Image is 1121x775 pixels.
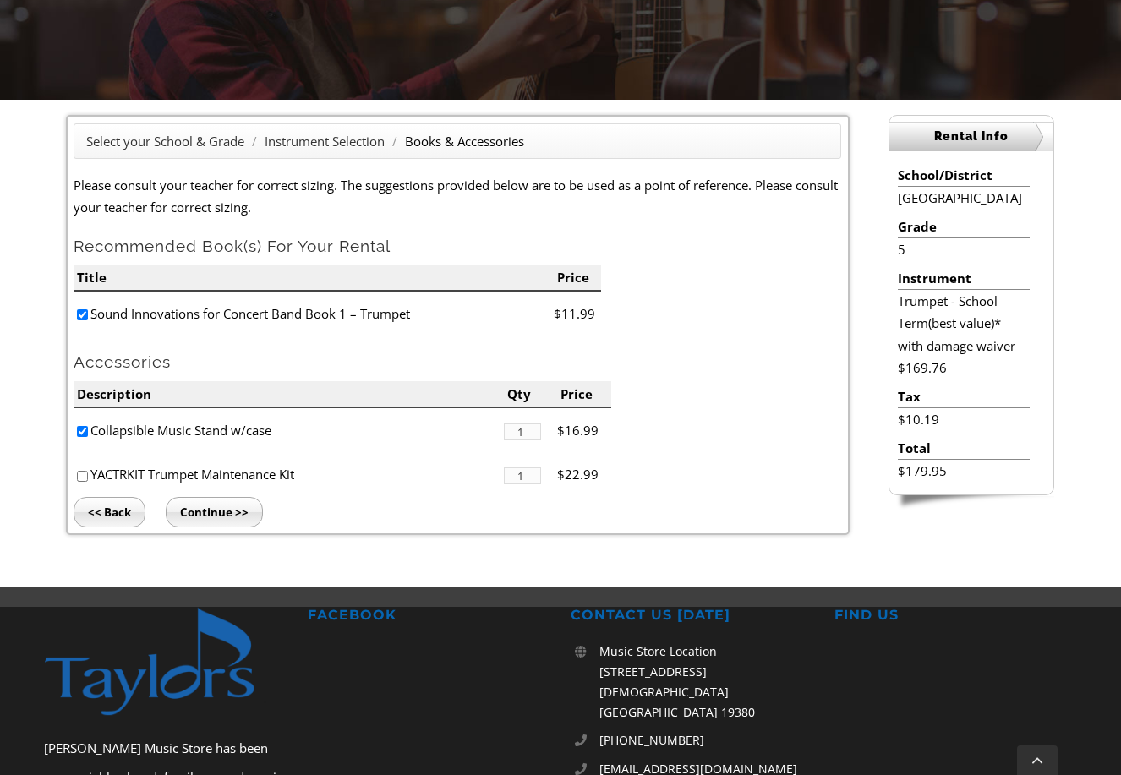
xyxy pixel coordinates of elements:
a: Instrument Selection [265,133,385,150]
li: Price [557,381,611,408]
li: $10.19 [898,408,1029,430]
li: Sound Innovations for Concert Band Book 1 – Trumpet [74,292,553,336]
li: 5 [898,238,1029,260]
li: Tax [898,385,1029,408]
li: Instrument [898,267,1029,290]
li: $11.99 [554,292,602,336]
li: Total [898,437,1029,460]
h2: FIND US [834,607,1077,625]
h2: Recommended Book(s) For Your Rental [74,236,841,257]
img: footer-logo [44,607,287,716]
li: YACTRKIT Trumpet Maintenance Kit [74,452,503,497]
li: Collapsible Music Stand w/case [74,408,503,453]
img: sidebar-footer.png [889,495,1054,510]
input: Continue >> [166,497,263,527]
li: Grade [898,216,1029,238]
a: Select your School & Grade [86,133,244,150]
h2: Accessories [74,352,841,373]
li: Trumpet - School Term(best value)* with damage waiver $169.76 [898,290,1029,379]
li: Title [74,265,553,292]
p: Please consult your teacher for correct sizing. The suggestions provided below are to be used as ... [74,174,841,219]
li: Qty [504,381,558,408]
h2: FACEBOOK [308,607,550,625]
li: Description [74,381,503,408]
h2: CONTACT US [DATE] [571,607,813,625]
span: / [388,133,402,150]
a: [PHONE_NUMBER] [599,730,814,750]
input: << Back [74,497,145,527]
li: [GEOGRAPHIC_DATA] [898,187,1029,209]
li: Price [554,265,602,292]
li: Books & Accessories [405,130,524,152]
h2: Rental Info [889,122,1053,151]
li: $179.95 [898,460,1029,482]
span: / [248,133,261,150]
li: $22.99 [557,452,611,497]
p: Music Store Location [STREET_ADDRESS][DEMOGRAPHIC_DATA] [GEOGRAPHIC_DATA] 19380 [599,641,814,722]
li: School/District [898,164,1029,187]
li: $16.99 [557,408,611,453]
